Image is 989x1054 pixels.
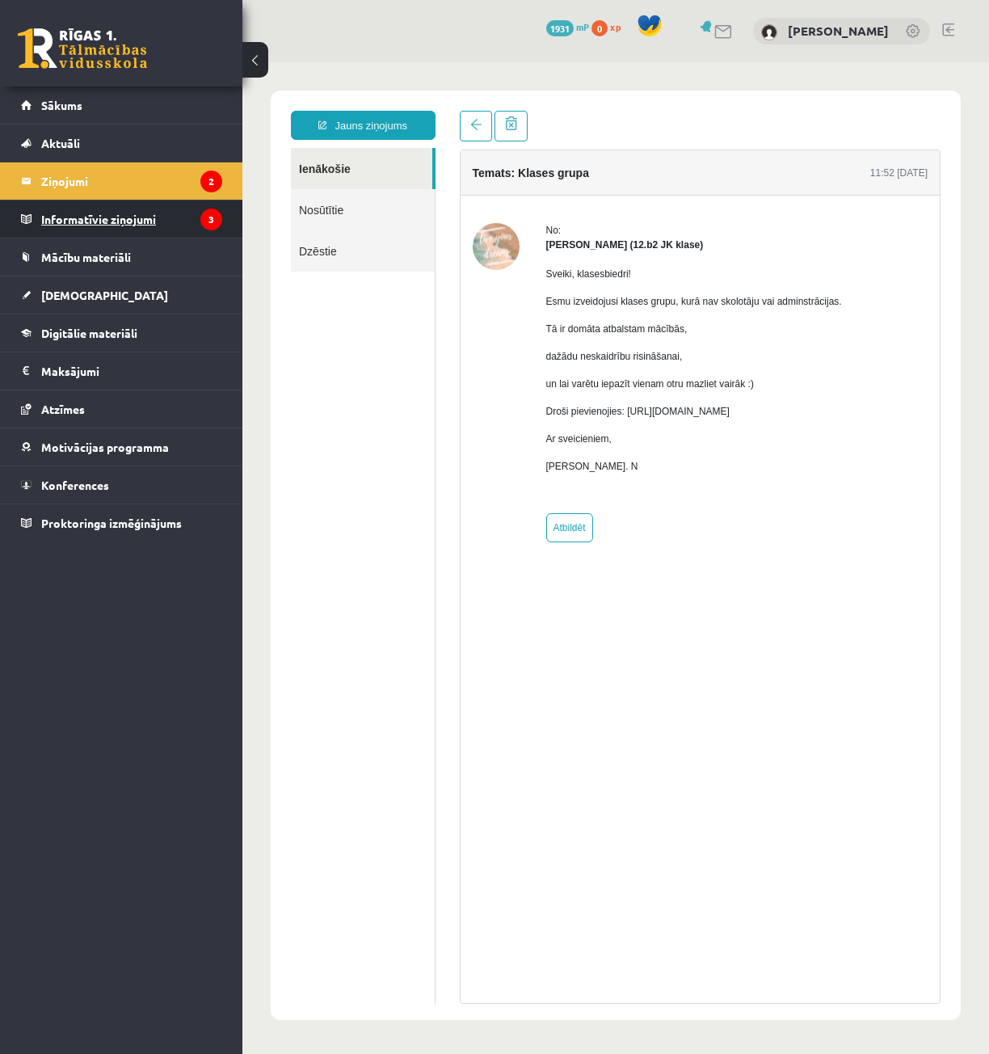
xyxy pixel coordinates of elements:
[546,20,574,36] span: 1931
[21,86,222,124] a: Sākums
[304,397,600,411] p: [PERSON_NAME]. N
[21,428,222,466] a: Motivācijas programma
[21,390,222,428] a: Atzīmes
[304,287,600,301] p: dažādu neskaidrību risināšanai,
[41,516,182,530] span: Proktoringa izmēģinājums
[304,232,600,247] p: Esmu izveidojusi klases grupu, kurā nav skolotāju vai adminstrācijas.
[546,20,589,33] a: 1931 mP
[48,86,190,127] a: Ienākošie
[21,200,222,238] a: Informatīvie ziņojumi3
[304,161,600,175] div: No:
[21,124,222,162] a: Aktuāli
[576,20,589,33] span: mP
[230,104,347,117] h4: Temats: Klases grupa
[41,478,109,492] span: Konferences
[18,28,147,69] a: Rīgas 1. Tālmācības vidusskola
[41,352,222,390] legend: Maksājumi
[21,314,222,352] a: Digitālie materiāli
[304,177,461,188] strong: [PERSON_NAME] (12.b2 JK klase)
[304,342,600,356] p: Droši pievienojies: [URL][DOMAIN_NAME]
[200,171,222,192] i: 2
[48,168,192,209] a: Dzēstie
[610,20,621,33] span: xp
[21,238,222,276] a: Mācību materiāli
[304,314,600,329] p: un lai varētu iepazīt vienam otru mazliet vairāk :)
[41,402,85,416] span: Atzīmes
[304,369,600,384] p: Ar sveicieniem,
[48,48,193,78] a: Jauns ziņojums
[21,504,222,542] a: Proktoringa izmēģinājums
[41,288,168,302] span: [DEMOGRAPHIC_DATA]
[48,127,192,168] a: Nosūtītie
[41,250,131,264] span: Mācību materiāli
[21,276,222,314] a: [DEMOGRAPHIC_DATA]
[304,259,600,274] p: Tā ir domāta atbalstam mācībās,
[788,23,889,39] a: [PERSON_NAME]
[761,24,777,40] img: Rebeka Karla
[230,161,277,208] img: Marta Laura Neļķe
[41,200,222,238] legend: Informatīvie ziņojumi
[41,162,222,200] legend: Ziņojumi
[21,466,222,504] a: Konferences
[304,204,600,219] p: Sveiki, klasesbiedri!
[21,162,222,200] a: Ziņojumi2
[304,451,351,480] a: Atbildēt
[41,98,82,112] span: Sākums
[21,352,222,390] a: Maksājumi
[591,20,608,36] span: 0
[41,136,80,150] span: Aktuāli
[591,20,629,33] a: 0 xp
[41,440,169,454] span: Motivācijas programma
[41,326,137,340] span: Digitālie materiāli
[200,209,222,230] i: 3
[628,103,685,118] div: 11:52 [DATE]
